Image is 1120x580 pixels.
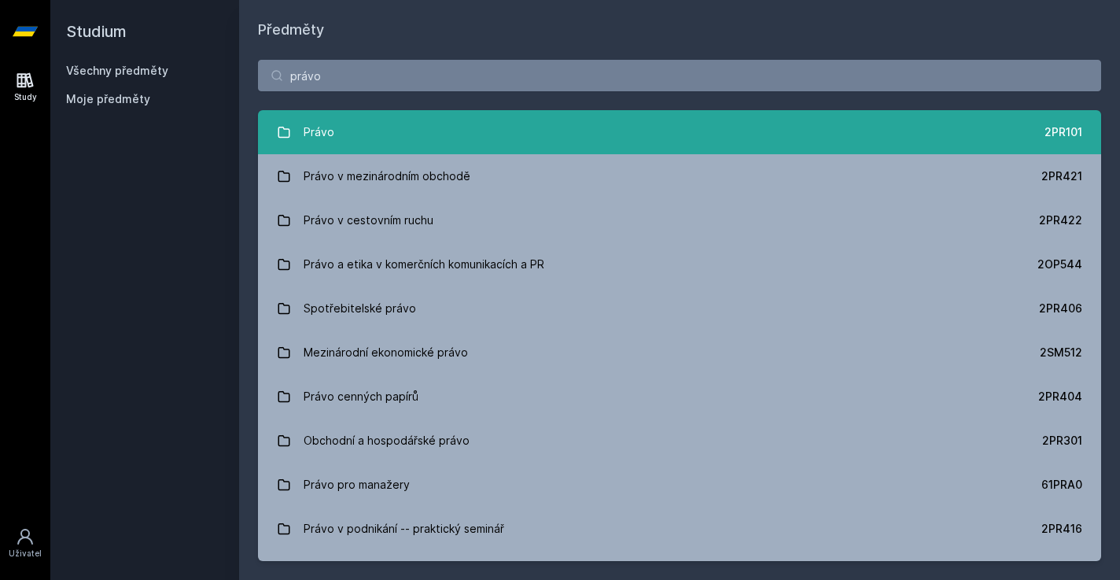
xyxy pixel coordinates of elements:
[258,110,1101,154] a: Právo 2PR101
[1039,212,1082,228] div: 2PR422
[66,91,150,107] span: Moje předměty
[258,419,1101,463] a: Obchodní a hospodářské právo 2PR301
[304,425,470,456] div: Obchodní a hospodářské právo
[304,381,418,412] div: Právo cenných papírů
[14,91,37,103] div: Study
[304,293,416,324] div: Spotřebitelské právo
[304,116,334,148] div: Právo
[1039,301,1082,316] div: 2PR406
[258,375,1101,419] a: Právo cenných papírů 2PR404
[1041,521,1082,537] div: 2PR416
[258,463,1101,507] a: Právo pro manažery 61PRA0
[258,60,1101,91] input: Název nebo ident předmětu…
[304,513,504,545] div: Právo v podnikání -- praktický seminář
[1044,124,1082,140] div: 2PR101
[304,337,468,368] div: Mezinárodní ekonomické právo
[258,154,1101,198] a: Právo v mezinárodním obchodě 2PR421
[1040,345,1082,360] div: 2SM512
[9,548,42,560] div: Uživatel
[3,63,47,111] a: Study
[258,198,1101,242] a: Právo v cestovním ruchu 2PR422
[304,469,410,501] div: Právo pro manažery
[66,64,168,77] a: Všechny předměty
[258,19,1101,41] h1: Předměty
[1037,257,1082,272] div: 2OP544
[1041,477,1082,493] div: 61PRA0
[3,519,47,567] a: Uživatel
[258,507,1101,551] a: Právo v podnikání -- praktický seminář 2PR416
[1041,168,1082,184] div: 2PR421
[1042,433,1082,449] div: 2PR301
[304,161,470,192] div: Právo v mezinárodním obchodě
[258,286,1101,331] a: Spotřebitelské právo 2PR406
[304,205,433,236] div: Právo v cestovním ruchu
[258,331,1101,375] a: Mezinárodní ekonomické právo 2SM512
[304,249,544,280] div: Právo a etika v komerčních komunikacích a PR
[258,242,1101,286] a: Právo a etika v komerčních komunikacích a PR 2OP544
[1038,389,1082,405] div: 2PR404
